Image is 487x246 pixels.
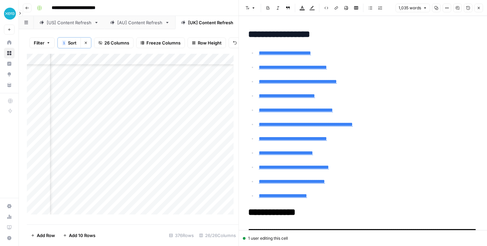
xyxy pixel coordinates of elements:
img: XeroOps Logo [4,8,16,20]
a: Your Data [4,80,15,90]
span: Add 10 Rows [69,232,95,239]
button: Row Height [188,38,226,48]
a: Home [4,37,15,48]
a: Browse [4,48,15,58]
span: 1,035 words [399,5,421,11]
div: 1 user editing this cell [243,235,483,241]
a: [[GEOGRAPHIC_DATA]] Content Refresh [175,16,285,29]
button: Add Row [27,230,59,241]
button: Help + Support [4,233,15,243]
div: 26/26 Columns [196,230,239,241]
span: 26 Columns [104,40,129,46]
span: Filter [34,40,44,46]
a: Opportunities [4,69,15,80]
button: Workspace: XeroOps [4,5,15,22]
div: 1 [62,40,66,45]
a: [AU] Content Refresh [104,16,175,29]
button: 1Sort [58,38,81,48]
span: Row Height [198,40,222,46]
a: Settings [4,201,15,211]
span: 1 [63,40,65,45]
a: Insights [4,58,15,69]
div: [[GEOGRAPHIC_DATA]] Content Refresh [188,19,272,26]
span: Freeze Columns [146,40,181,46]
span: Sort [68,40,77,46]
button: 26 Columns [94,38,134,48]
a: Usage [4,211,15,222]
div: [US] Content Refresh [47,19,91,26]
button: Freeze Columns [136,38,185,48]
div: 376 Rows [166,230,196,241]
button: 1,035 words [396,4,430,12]
a: Learning Hub [4,222,15,233]
span: Add Row [37,232,55,239]
button: Filter [29,38,55,48]
button: Add 10 Rows [59,230,99,241]
div: [AU] Content Refresh [117,19,162,26]
a: [US] Content Refresh [34,16,104,29]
